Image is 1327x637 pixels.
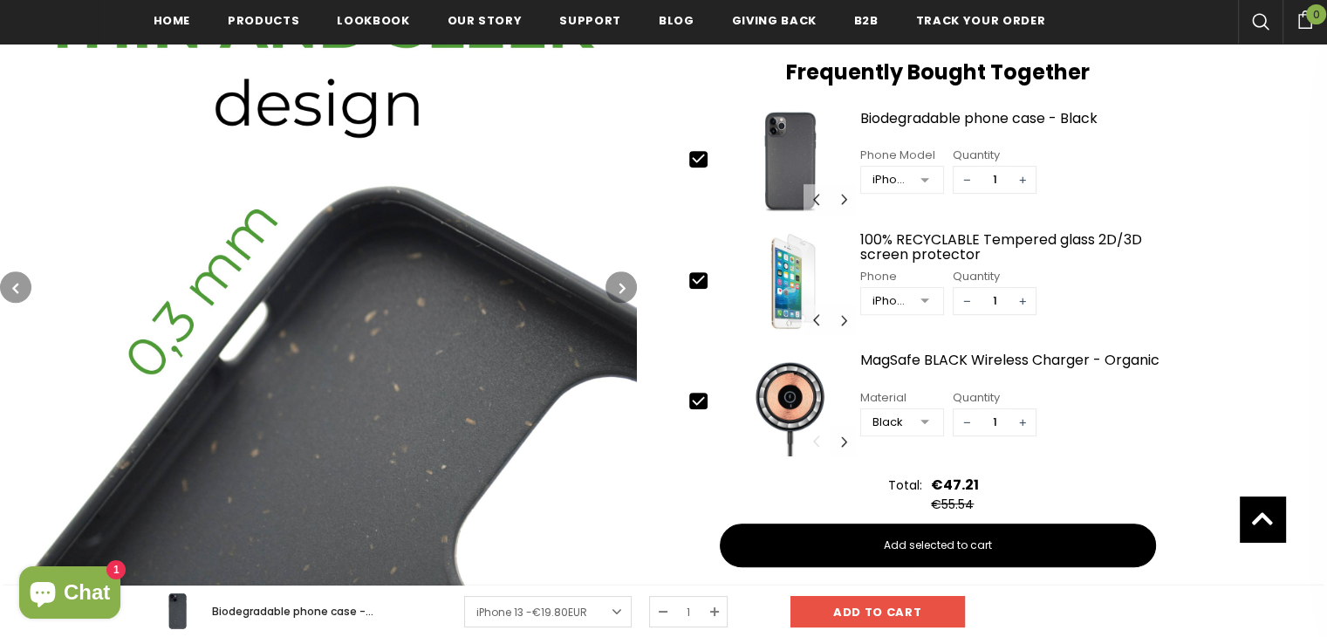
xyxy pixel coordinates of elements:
span: + [1009,409,1036,435]
span: − [954,167,980,193]
div: Quantity [953,389,1036,407]
inbox-online-store-chat: Shopify online store chat [14,566,126,623]
span: Products [228,12,299,29]
h2: Frequently Bought Together [689,59,1187,86]
img: MagSafe BLACK Wireless Charger - Organic image 0 [724,348,856,456]
a: MagSafe BLACK Wireless Charger - Organic [860,353,1187,383]
a: 100% RECYCLABLE Tempered glass 2D/3D screen protector [860,232,1187,263]
span: Our Story [448,12,523,29]
span: B2B [854,12,879,29]
a: iPhone 16 Pro Max -€19.80EUR [465,596,631,622]
div: Total: [888,476,922,494]
div: €55.54 [931,496,983,513]
span: Lookbook [337,12,409,29]
div: €47.21 [931,474,979,496]
span: Home [154,12,191,29]
img: Screen Protector iPhone SE 2 [724,228,856,336]
span: − [954,409,980,435]
div: iPhone 6/6S/7/8/SE2/SE3 [872,292,908,310]
div: Quantity [953,268,1036,285]
span: + [1009,167,1036,193]
span: €19.80EUR [532,605,587,620]
div: Quantity [953,147,1036,164]
div: Phone [860,268,944,285]
a: 0 [1283,8,1327,29]
a: iPhone 13 -€19.80EUR [464,596,632,627]
div: Material [860,389,944,407]
span: − [954,288,980,314]
span: Add selected to cart [884,538,992,553]
img: iPhone 11 Pro Biodegradable Phone Case [724,106,856,215]
span: Giving back [732,12,817,29]
span: support [559,12,621,29]
button: Add selected to cart [720,524,1156,567]
div: Black [872,414,908,431]
div: iPhone 11 PRO MAX [872,171,908,188]
span: Blog [659,12,694,29]
span: + [1009,288,1036,314]
a: Biodegradable phone case - Black [860,111,1187,141]
span: Track your order [916,12,1045,29]
div: Phone Model [860,147,944,164]
span: 0 [1306,4,1326,24]
input: Add to cart [790,596,965,627]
